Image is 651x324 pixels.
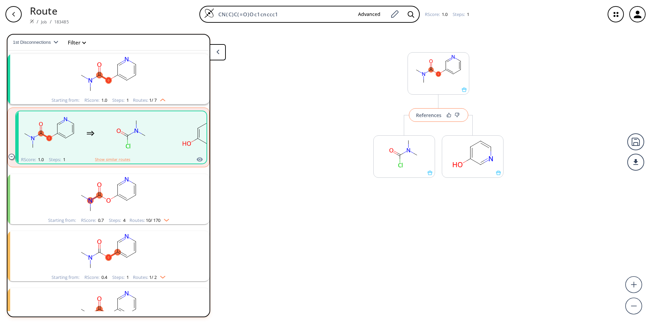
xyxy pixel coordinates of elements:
span: 1 [125,274,129,280]
img: Spaya logo [30,19,34,23]
div: Steps : [49,157,65,162]
div: Starting from: [48,218,76,223]
span: 4 [122,217,125,223]
a: 183485 [54,19,69,25]
span: 0.7 [97,217,104,223]
span: 1 / 2 [149,275,157,280]
img: Logo Spaya [204,8,214,18]
button: References [409,108,468,122]
svg: CN(C)C(=O)Oc1cccnc1 [20,174,197,216]
div: Starting from: [52,275,79,280]
svg: CN(C)C(=O)Oc1cccnc1 [20,54,197,96]
span: 1 [62,156,65,163]
li: / [37,18,38,25]
span: 1.0 [37,156,44,163]
span: 1 [125,97,129,103]
div: Steps : [112,98,129,102]
span: 10 / 170 [146,218,160,223]
img: Down [157,273,165,279]
svg: CN(C)C(=O)Oc1cccnc1 [408,53,469,87]
svg: Oc1cccnc1 [169,112,230,155]
img: Up [157,96,165,101]
svg: CN(C)C(=O)Oc1cccnc1 [19,112,80,155]
svg: Oc1cccnc1 [442,136,503,170]
button: 1st Disconnections [13,34,64,51]
div: Routes: [130,218,169,223]
div: Routes: [133,275,165,280]
div: RScore : [425,12,448,17]
div: Steps : [453,12,469,17]
span: 1.0 [100,97,107,103]
div: RScore : [84,98,107,102]
span: 1st Disconnections [13,40,54,45]
img: Down [160,216,169,222]
input: Enter SMILES [214,11,353,18]
p: Route [30,3,69,18]
button: Advanced [353,8,386,21]
button: Show similar routes [95,156,130,163]
div: References [416,113,441,117]
button: Filter [64,40,85,45]
div: Steps : [109,218,125,223]
span: 1 / 7 [149,98,157,102]
div: RScore : [81,218,104,223]
span: 1 [466,11,469,17]
svg: CN(C)C(=O)Cl [101,112,162,155]
div: Steps : [112,275,129,280]
span: 1.0 [441,11,448,17]
div: Routes: [133,98,165,102]
div: RScore : [84,275,107,280]
div: Starting from: [52,98,79,102]
a: Job [41,19,47,25]
span: 0.4 [100,274,107,280]
svg: CN(C)C(=O)Cl [374,136,435,170]
div: RScore : [21,157,44,162]
svg: CN(C)C(=O)Oc1cccnc1 [20,231,197,273]
li: / [50,18,52,25]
